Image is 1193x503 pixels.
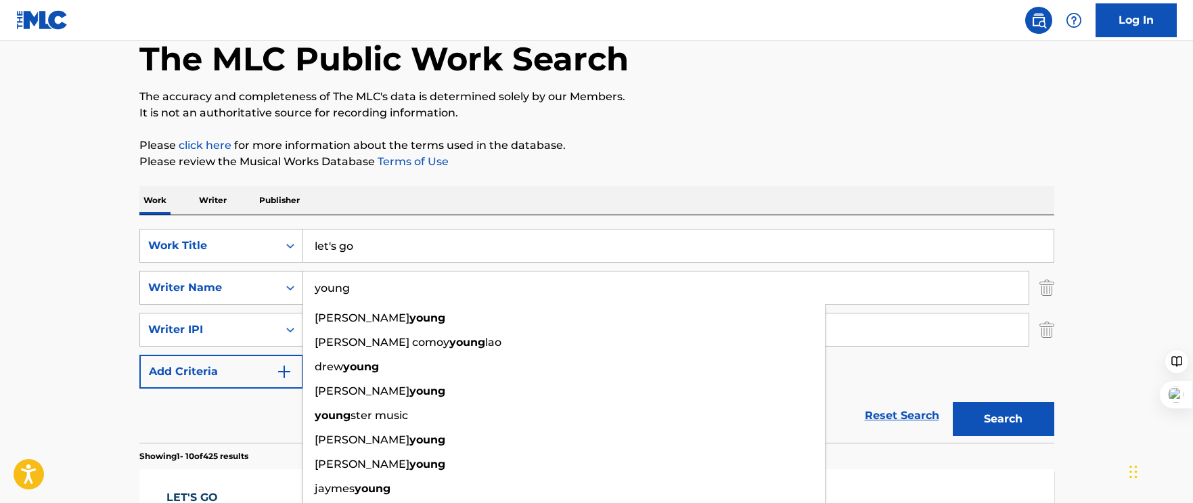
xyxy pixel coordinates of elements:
[255,186,304,215] p: Publisher
[315,409,351,422] strong: young
[315,482,355,495] span: jaymes
[139,137,1054,154] p: Please for more information about the terms used in the database.
[139,89,1054,105] p: The accuracy and completeness of The MLC's data is determined solely by our Members.
[139,355,303,389] button: Add Criteria
[449,336,485,349] strong: young
[16,10,68,30] img: MLC Logo
[343,360,379,373] strong: young
[139,229,1054,443] form: Search Form
[375,155,449,168] a: Terms of Use
[139,39,629,79] h1: The MLC Public Work Search
[1025,7,1052,34] a: Public Search
[355,482,390,495] strong: young
[315,458,409,471] span: [PERSON_NAME]
[1096,3,1177,37] a: Log In
[315,336,449,349] span: [PERSON_NAME] comoy
[139,450,248,462] p: Showing 1 - 10 of 425 results
[148,280,270,296] div: Writer Name
[409,311,445,324] strong: young
[315,360,343,373] span: drew
[1129,452,1138,492] div: Drag
[1039,313,1054,347] img: Delete Criterion
[315,311,409,324] span: [PERSON_NAME]
[139,154,1054,170] p: Please review the Musical Works Database
[351,409,408,422] span: ster music
[1039,271,1054,305] img: Delete Criterion
[953,402,1054,436] button: Search
[1066,12,1082,28] img: help
[195,186,231,215] p: Writer
[485,336,501,349] span: lao
[276,364,292,380] img: 9d2ae6d4665cec9f34b9.svg
[409,433,445,446] strong: young
[139,186,171,215] p: Work
[139,105,1054,121] p: It is not an authoritative source for recording information.
[148,238,270,254] div: Work Title
[315,433,409,446] span: [PERSON_NAME]
[858,401,946,431] a: Reset Search
[148,322,270,338] div: Writer IPI
[179,139,231,152] a: click here
[1060,7,1087,34] div: Help
[409,458,445,471] strong: young
[315,385,409,397] span: [PERSON_NAME]
[1125,438,1193,503] iframe: Chat Widget
[1031,12,1047,28] img: search
[409,385,445,397] strong: young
